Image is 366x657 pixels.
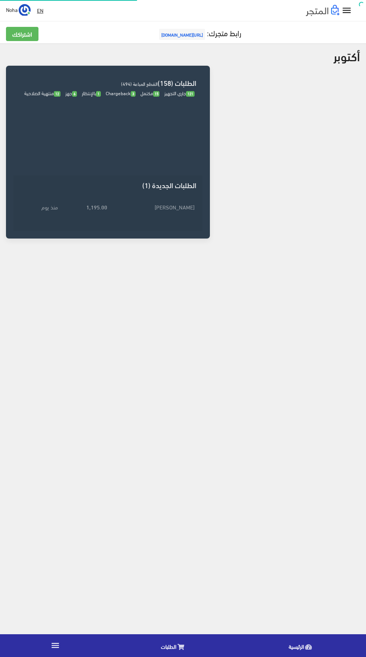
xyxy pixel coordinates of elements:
[306,5,339,16] img: .
[131,91,136,97] span: 3
[96,91,101,97] span: 1
[6,4,31,16] a: ... Noha
[106,88,136,97] span: Chargeback
[82,88,101,97] span: بالإنتظار
[186,91,195,97] span: 121
[19,201,60,213] td: منذ يوم
[159,29,205,40] span: [URL][DOMAIN_NAME]
[54,91,61,97] span: 12
[6,27,38,41] a: اشتراكك
[19,79,196,86] h3: الطلبات (158)
[289,642,304,651] span: الرئيسية
[34,4,46,17] a: EN
[65,88,77,97] span: جهز
[37,6,43,15] u: EN
[86,203,107,211] strong: 1,195.00
[161,642,176,651] span: الطلبات
[50,641,60,650] i: 
[121,79,158,88] span: القطع المباعة (494)
[334,49,360,62] h2: أكتوبر
[24,88,61,97] span: منتهية الصلاحية
[341,5,352,16] i: 
[6,5,18,14] span: Noha
[109,201,196,213] td: [PERSON_NAME]
[238,636,366,655] a: الرئيسية
[72,91,77,97] span: 6
[19,181,196,189] h3: الطلبات الجديدة (1)
[164,88,195,97] span: جاري التجهيز
[157,26,241,40] a: رابط متجرك:[URL][DOMAIN_NAME]
[153,91,160,97] span: 15
[140,88,160,97] span: مكتمل
[111,636,238,655] a: الطلبات
[19,4,31,16] img: ...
